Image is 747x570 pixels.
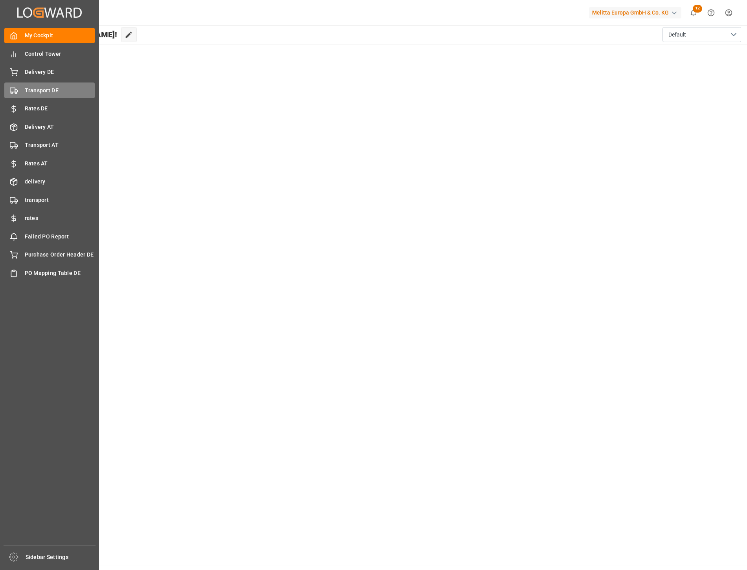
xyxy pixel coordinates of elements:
[4,64,95,80] a: Delivery DE
[25,31,95,40] span: My Cockpit
[662,27,741,42] button: open menu
[25,233,95,241] span: Failed PO Report
[4,192,95,207] a: transport
[693,5,702,13] span: 12
[589,5,684,20] button: Melitta Europa GmbH & Co. KG
[4,101,95,116] a: Rates DE
[25,196,95,204] span: transport
[4,82,95,98] a: Transport DE
[25,214,95,222] span: rates
[4,137,95,153] a: Transport AT
[25,178,95,186] span: delivery
[25,141,95,149] span: Transport AT
[25,123,95,131] span: Delivery AT
[4,174,95,189] a: delivery
[25,50,95,58] span: Control Tower
[33,27,117,42] span: Hello [PERSON_NAME]!
[4,28,95,43] a: My Cockpit
[668,31,686,39] span: Default
[25,269,95,277] span: PO Mapping Table DE
[4,211,95,226] a: rates
[702,4,720,22] button: Help Center
[25,104,95,113] span: Rates DE
[589,7,681,18] div: Melitta Europa GmbH & Co. KG
[4,119,95,134] a: Delivery AT
[25,159,95,168] span: Rates AT
[4,247,95,262] a: Purchase Order Header DE
[25,251,95,259] span: Purchase Order Header DE
[25,86,95,95] span: Transport DE
[26,553,96,561] span: Sidebar Settings
[25,68,95,76] span: Delivery DE
[684,4,702,22] button: show 12 new notifications
[4,265,95,280] a: PO Mapping Table DE
[4,229,95,244] a: Failed PO Report
[4,156,95,171] a: Rates AT
[4,46,95,61] a: Control Tower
